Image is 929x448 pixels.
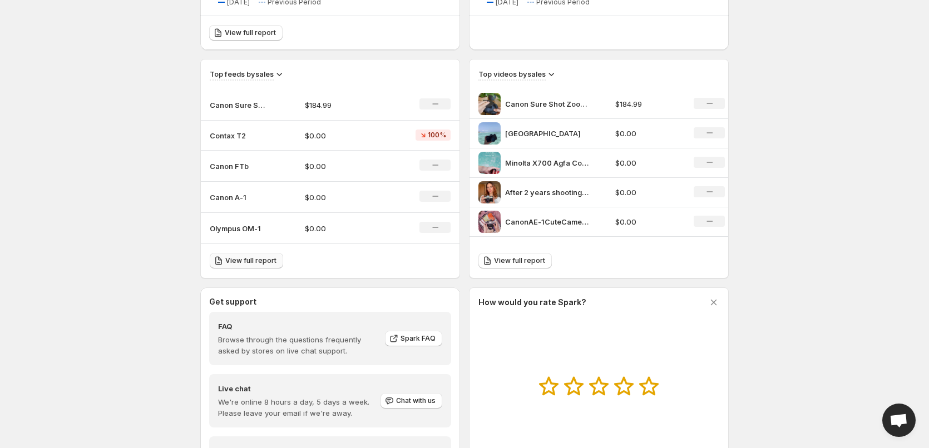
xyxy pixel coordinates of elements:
img: CanonAE-1CuteCameraCoweb [478,211,501,233]
p: $0.00 [305,223,382,234]
p: $0.00 [615,216,681,227]
a: View full report [478,253,552,268]
p: $0.00 [615,157,681,168]
p: After 2 years shooting film here is my top 3 pics [505,187,589,198]
p: [GEOGRAPHIC_DATA] [505,128,589,139]
p: Canon Sure Shot Zoom 85 uma cmera compacta de 35 mm equipada com lente zoom 38-55 mm 22x que incl... [505,98,589,109]
a: View full report [209,25,283,41]
p: Olympus OM-1 [210,223,265,234]
span: View full report [494,256,545,265]
p: CanonAE-1CuteCameraCoweb [505,216,589,227]
p: Minolta X700 Agfa Color 400 Rev y escan miyagi_studio agfacolor 35mm analogico fotografia [505,157,589,168]
p: Canon FTb [210,161,265,172]
span: 100% [428,131,446,140]
p: $0.00 [615,187,681,198]
img: Africa [478,122,501,145]
p: We're online 8 hours a day, 5 days a week. Please leave your email if we're away. [218,396,379,419]
h4: FAQ [218,321,377,332]
p: Contax T2 [210,130,265,141]
h3: Top videos by sales [478,68,546,79]
a: Open chat [882,404,916,437]
span: Spark FAQ [401,334,436,343]
span: View full report [225,28,276,37]
p: Browse through the questions frequently asked by stores on live chat support. [218,334,377,356]
p: $0.00 [615,128,681,139]
p: Canon Sure Shot 85 [210,99,265,111]
p: $0.00 [305,192,382,203]
h3: How would you rate Spark? [478,297,586,308]
img: Minolta X700 Agfa Color 400 Rev y escan miyagi_studio agfacolor 35mm analogico fotografia [478,152,501,174]
p: $184.99 [305,99,382,111]
img: Canon Sure Shot Zoom 85 uma cmera compacta de 35 mm equipada com lente zoom 38-55 mm 22x que incl... [478,93,501,115]
h4: Live chat [218,383,379,394]
button: Chat with us [381,393,442,409]
a: Spark FAQ [385,331,442,346]
h3: Top feeds by sales [210,68,274,79]
span: Chat with us [396,396,436,405]
h3: Get support [209,296,256,307]
img: After 2 years shooting film here is my top 3 pics [478,181,501,203]
p: Canon A-1 [210,192,265,203]
p: $184.99 [615,98,681,109]
p: $0.00 [305,130,382,141]
span: View full report [225,256,276,265]
a: View full report [210,253,283,268]
p: $0.00 [305,161,382,172]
